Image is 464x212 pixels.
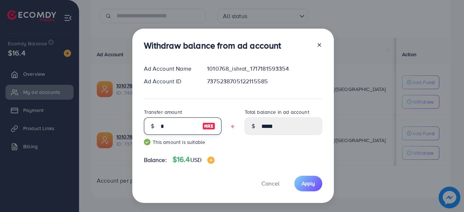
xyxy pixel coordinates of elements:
[201,77,328,86] div: 7375238705122115585
[144,40,281,51] h3: Withdraw balance from ad account
[138,77,202,86] div: Ad Account ID
[190,156,202,164] span: USD
[245,108,309,116] label: Total balance in ad account
[207,157,215,164] img: image
[144,139,150,145] img: guide
[261,179,279,187] span: Cancel
[201,65,328,73] div: 1010768_ishrat_1717181593354
[144,108,182,116] label: Transfer amount
[252,176,289,191] button: Cancel
[302,180,315,187] span: Apply
[202,122,215,130] img: image
[144,156,167,164] span: Balance:
[144,138,221,146] small: This amount is suitable
[294,176,322,191] button: Apply
[173,155,215,164] h4: $16.4
[138,65,202,73] div: Ad Account Name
